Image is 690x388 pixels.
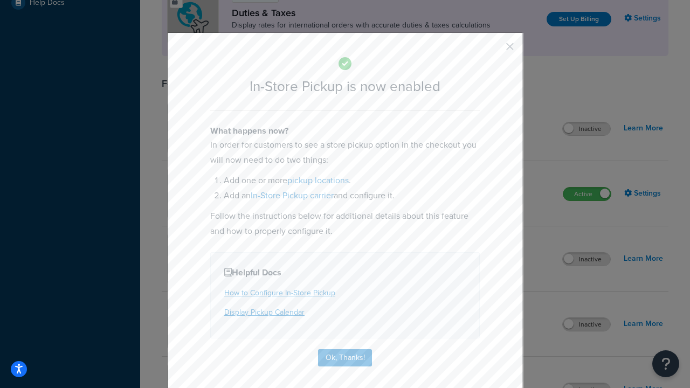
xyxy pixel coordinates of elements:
li: Add an and configure it. [224,188,480,203]
li: Add one or more . [224,173,480,188]
h2: In-Store Pickup is now enabled [210,79,480,94]
button: Ok, Thanks! [318,349,372,366]
p: In order for customers to see a store pickup option in the checkout you will now need to do two t... [210,137,480,168]
a: Display Pickup Calendar [224,307,305,318]
a: pickup locations [287,174,349,186]
h4: What happens now? [210,124,480,137]
a: In-Store Pickup carrier [251,189,334,202]
h4: Helpful Docs [224,266,466,279]
p: Follow the instructions below for additional details about this feature and how to properly confi... [210,209,480,239]
a: How to Configure In-Store Pickup [224,287,335,299]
